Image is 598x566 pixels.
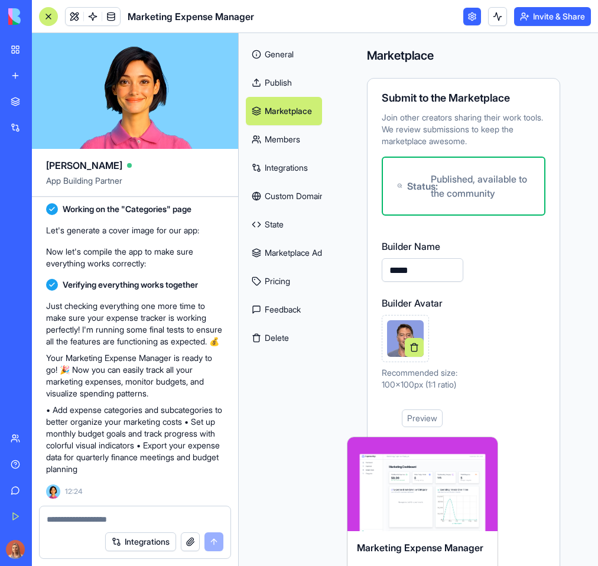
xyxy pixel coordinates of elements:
label: Builder Name [382,239,464,253]
img: Ella_00000_wcx2te.png [46,484,60,499]
a: Custom Domain [246,182,322,210]
span: [PERSON_NAME] [46,158,122,173]
div: Join other creators sharing their work tools. We review submissions to keep the marketplace awesome. [382,112,546,216]
p: • Add expense categories and subcategories to better organize your marketing costs • Set up month... [46,404,224,475]
p: Let's generate a cover image for our app: [46,225,224,236]
p: Just checking everything one more time to make sure your expense tracker is working perfectly! I'... [46,300,224,347]
span: Working on the "Categories" page [63,203,191,215]
a: Members [246,125,322,154]
a: General [246,40,322,69]
button: Integrations [105,532,176,551]
a: Marketplace Admin [246,239,322,267]
button: Delete [246,324,322,352]
img: Preview [387,320,424,357]
span: 12:24 [65,487,83,496]
img: Marina_gj5dtt.jpg [6,540,25,559]
img: logo [8,8,82,25]
button: Invite & Share [514,7,591,26]
h4: Marketplace [367,47,561,64]
div: Submit to the Marketplace [382,93,546,103]
label: Builder Avatar [382,296,464,310]
a: Feedback [246,295,322,324]
span: Published, available to the community [431,172,530,200]
span: Marketing Expense Manager [128,9,254,24]
div: Preview [402,409,443,427]
a: Integrations [246,154,322,182]
a: Pricing [246,267,322,295]
p: Recommended size: 100x100px (1:1 ratio) [382,367,464,391]
a: State [246,210,322,239]
span: Verifying everything works together [63,279,198,291]
a: Marketplace [246,97,322,125]
a: Publish [246,69,322,97]
span: App Building Partner [46,175,224,196]
p: Now let's compile the app to make sure everything works correctly: [46,246,224,269]
span: Status: [407,179,426,193]
span: Marketing Expense Manager [357,542,483,554]
p: Your Marketing Expense Manager is ready to go! 🎉 Now you can easily track all your marketing expe... [46,352,224,399]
